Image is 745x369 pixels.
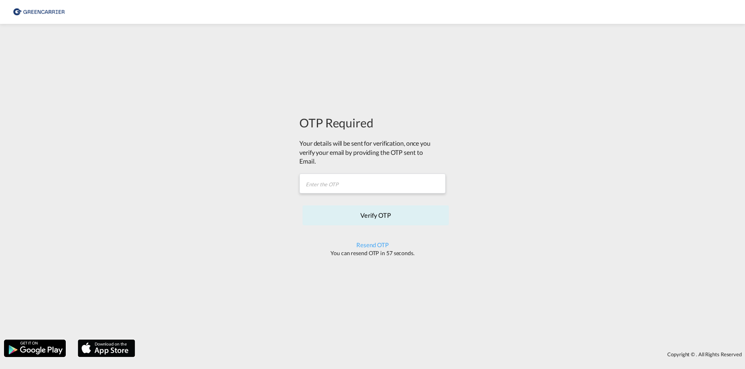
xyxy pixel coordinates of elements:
[299,249,446,257] div: You can resend OTP in 57 seconds.
[303,205,449,225] button: Verify OTP
[139,348,745,361] div: Copyright © . All Rights Reserved
[12,3,66,21] img: 8cf206808afe11efa76fcd1e3d746489.png
[3,339,67,358] img: google.png
[356,241,389,248] button: Resend OTP
[299,114,446,131] div: OTP Required
[77,339,136,358] img: apple.png
[299,174,446,193] input: Enter the OTP
[299,139,431,166] div: Your details will be sent for verification, once you verify your email by providing the OTP sent ...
